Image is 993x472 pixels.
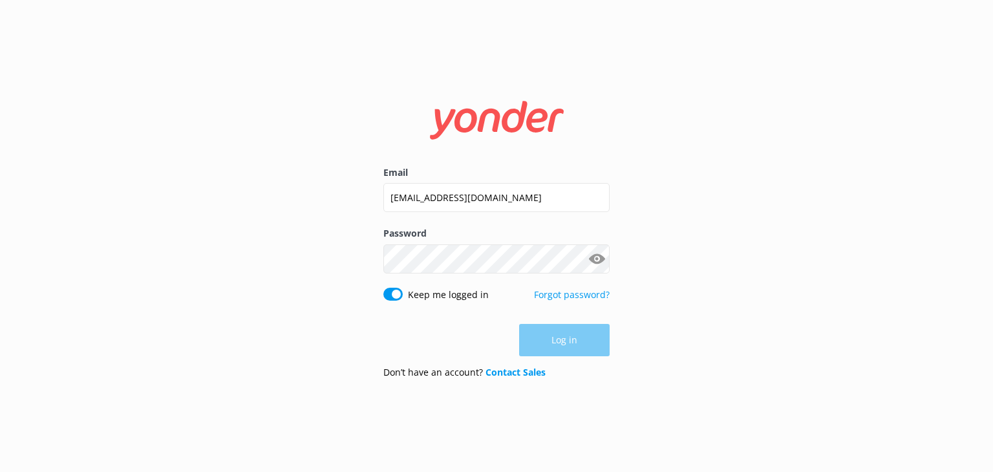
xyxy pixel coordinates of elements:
label: Email [383,166,610,180]
p: Don’t have an account? [383,365,546,380]
input: user@emailaddress.com [383,183,610,212]
a: Contact Sales [486,366,546,378]
label: Keep me logged in [408,288,489,302]
button: Show password [584,246,610,272]
a: Forgot password? [534,288,610,301]
label: Password [383,226,610,241]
